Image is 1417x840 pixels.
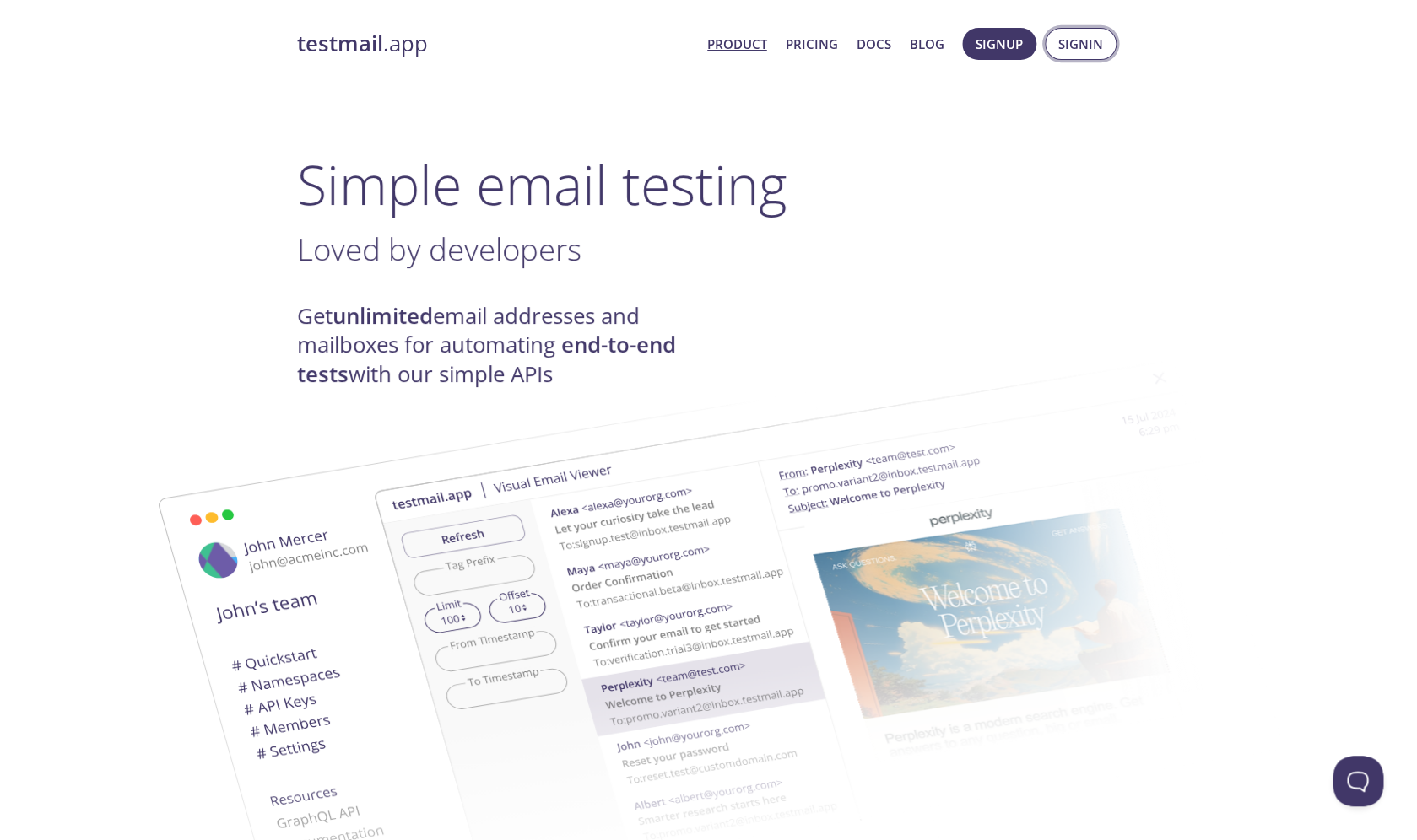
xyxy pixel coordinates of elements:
[1045,28,1117,60] button: Signin
[962,28,1036,60] button: Signup
[297,29,383,58] strong: testmail
[910,33,944,55] a: Blog
[297,330,676,388] strong: end-to-end tests
[707,33,767,55] a: Product
[857,33,891,55] a: Docs
[297,302,709,389] h4: Get email addresses and mailboxes for automating with our simple APIs
[976,33,1023,55] span: Signup
[297,30,694,58] a: testmail.app
[297,152,1121,217] h1: Simple email testing
[297,228,581,270] span: Loved by developers
[1333,756,1383,806] iframe: Help Scout Beacon - Open
[786,33,838,55] a: Pricing
[1058,33,1103,55] span: Signin
[333,301,433,331] strong: unlimited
